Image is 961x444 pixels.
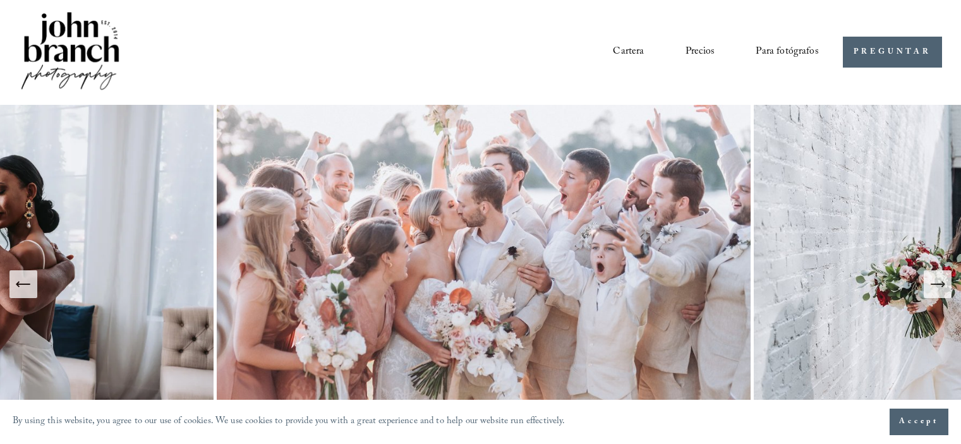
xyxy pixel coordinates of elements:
[686,44,715,61] font: Precios
[9,270,37,298] button: Diapositiva anterior
[924,270,952,298] button: Siguiente diapositiva
[686,42,715,63] a: Precios
[890,409,948,435] button: Accept
[899,416,939,428] span: Accept
[613,42,644,63] a: Cartera
[854,46,931,59] font: PREGUNTAR
[19,9,121,95] img: Fotografía de John Branch IV
[843,37,942,68] a: PREGUNTAR
[613,44,644,61] font: Cartera
[756,44,818,61] font: Para fotógrafos
[756,42,818,63] a: menú desplegable de carpetas
[13,413,565,431] p: By using this website, you agree to our use of cookies. We use cookies to provide you with a grea...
